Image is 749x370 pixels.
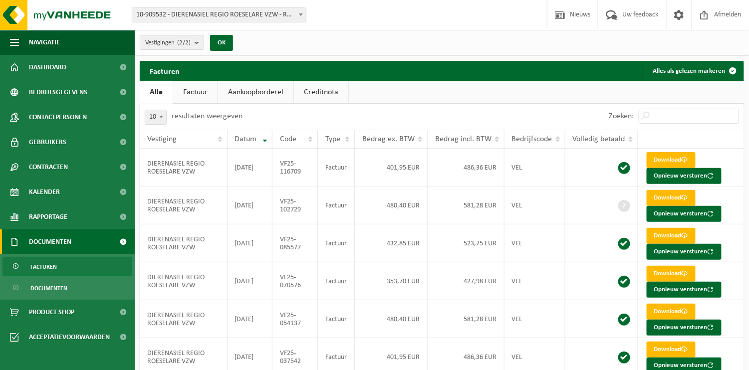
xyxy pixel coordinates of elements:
[504,149,565,186] td: VEL
[29,180,60,204] span: Kalender
[29,130,66,155] span: Gebruikers
[140,186,228,224] td: DIERENASIEL REGIO ROESELARE VZW
[218,81,293,104] a: Aankoopborderel
[280,135,296,143] span: Code
[140,61,190,80] h2: Facturen
[29,105,87,130] span: Contactpersonen
[140,35,204,50] button: Vestigingen(2/2)
[428,186,504,224] td: 581,28 EUR
[318,149,355,186] td: Factuur
[29,204,67,229] span: Rapportage
[272,262,318,300] td: VF25-070576
[647,266,696,282] a: Download
[147,135,177,143] span: Vestiging
[272,149,318,186] td: VF25-116709
[272,186,318,224] td: VF25-102729
[140,300,228,338] td: DIERENASIEL REGIO ROESELARE VZW
[647,152,696,168] a: Download
[30,257,57,276] span: Facturen
[29,325,110,350] span: Acceptatievoorwaarden
[647,320,722,336] button: Opnieuw versturen
[647,228,696,244] a: Download
[29,80,87,105] span: Bedrijfsgegevens
[140,262,228,300] td: DIERENASIEL REGIO ROESELARE VZW
[140,149,228,186] td: DIERENASIEL REGIO ROESELARE VZW
[645,61,743,81] button: Alles als gelezen markeren
[2,257,132,276] a: Facturen
[362,135,415,143] span: Bedrag ex. BTW
[228,186,273,224] td: [DATE]
[318,300,355,338] td: Factuur
[647,342,696,358] a: Download
[647,190,696,206] a: Download
[325,135,340,143] span: Type
[647,168,722,184] button: Opnieuw versturen
[132,7,306,22] span: 10-909532 - DIERENASIEL REGIO ROESELARE VZW - ROESELARE
[647,304,696,320] a: Download
[140,224,228,262] td: DIERENASIEL REGIO ROESELARE VZW
[428,300,504,338] td: 581,28 EUR
[647,244,722,260] button: Opnieuw versturen
[512,135,552,143] span: Bedrijfscode
[435,135,492,143] span: Bedrag incl. BTW
[428,262,504,300] td: 427,98 EUR
[145,110,166,124] span: 10
[228,149,273,186] td: [DATE]
[573,135,625,143] span: Volledig betaald
[504,262,565,300] td: VEL
[318,186,355,224] td: Factuur
[609,113,634,121] label: Zoeken:
[29,229,71,254] span: Documenten
[272,300,318,338] td: VF25-054137
[504,224,565,262] td: VEL
[145,35,191,50] span: Vestigingen
[2,278,132,297] a: Documenten
[177,39,191,46] count: (2/2)
[647,206,722,222] button: Opnieuw versturen
[428,224,504,262] td: 523,75 EUR
[355,149,428,186] td: 401,95 EUR
[355,186,428,224] td: 480,40 EUR
[355,262,428,300] td: 353,70 EUR
[355,300,428,338] td: 480,40 EUR
[29,55,66,80] span: Dashboard
[172,112,243,120] label: resultaten weergeven
[145,110,167,125] span: 10
[504,186,565,224] td: VEL
[29,30,60,55] span: Navigatie
[294,81,348,104] a: Creditnota
[318,224,355,262] td: Factuur
[228,262,273,300] td: [DATE]
[428,149,504,186] td: 486,36 EUR
[173,81,218,104] a: Factuur
[29,300,74,325] span: Product Shop
[210,35,233,51] button: OK
[235,135,257,143] span: Datum
[228,300,273,338] td: [DATE]
[132,8,306,22] span: 10-909532 - DIERENASIEL REGIO ROESELARE VZW - ROESELARE
[228,224,273,262] td: [DATE]
[140,81,173,104] a: Alle
[30,279,67,298] span: Documenten
[355,224,428,262] td: 432,85 EUR
[29,155,68,180] span: Contracten
[647,282,722,298] button: Opnieuw versturen
[318,262,355,300] td: Factuur
[504,300,565,338] td: VEL
[272,224,318,262] td: VF25-085577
